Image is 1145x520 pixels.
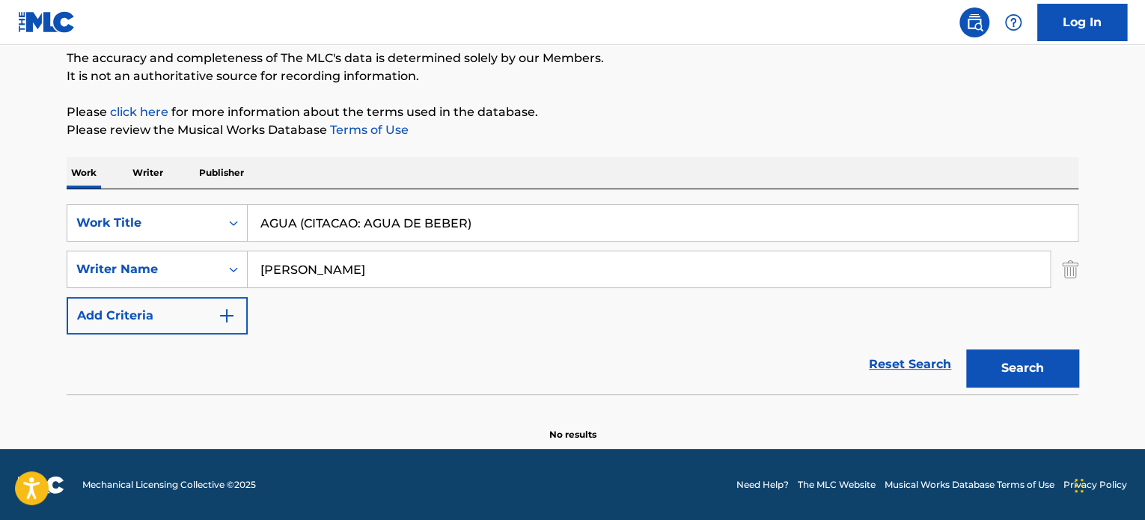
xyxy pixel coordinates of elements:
[18,11,76,33] img: MLC Logo
[18,476,64,494] img: logo
[549,410,596,441] p: No results
[861,348,959,381] a: Reset Search
[965,13,983,31] img: search
[76,260,211,278] div: Writer Name
[128,157,168,189] p: Writer
[67,103,1078,121] p: Please for more information about the terms used in the database.
[1062,251,1078,288] img: Delete Criterion
[67,204,1078,394] form: Search Form
[218,307,236,325] img: 9d2ae6d4665cec9f34b9.svg
[110,105,168,119] a: click here
[195,157,248,189] p: Publisher
[736,478,789,492] a: Need Help?
[82,478,256,492] span: Mechanical Licensing Collective © 2025
[1004,13,1022,31] img: help
[1075,463,1084,508] div: Drag
[1037,4,1127,41] a: Log In
[67,121,1078,139] p: Please review the Musical Works Database
[327,123,409,137] a: Terms of Use
[998,7,1028,37] div: Help
[67,297,248,334] button: Add Criteria
[67,67,1078,85] p: It is not an authoritative source for recording information.
[798,478,876,492] a: The MLC Website
[1063,478,1127,492] a: Privacy Policy
[67,157,101,189] p: Work
[959,7,989,37] a: Public Search
[76,214,211,232] div: Work Title
[1070,448,1145,520] iframe: Chat Widget
[885,478,1054,492] a: Musical Works Database Terms of Use
[966,349,1078,387] button: Search
[67,49,1078,67] p: The accuracy and completeness of The MLC's data is determined solely by our Members.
